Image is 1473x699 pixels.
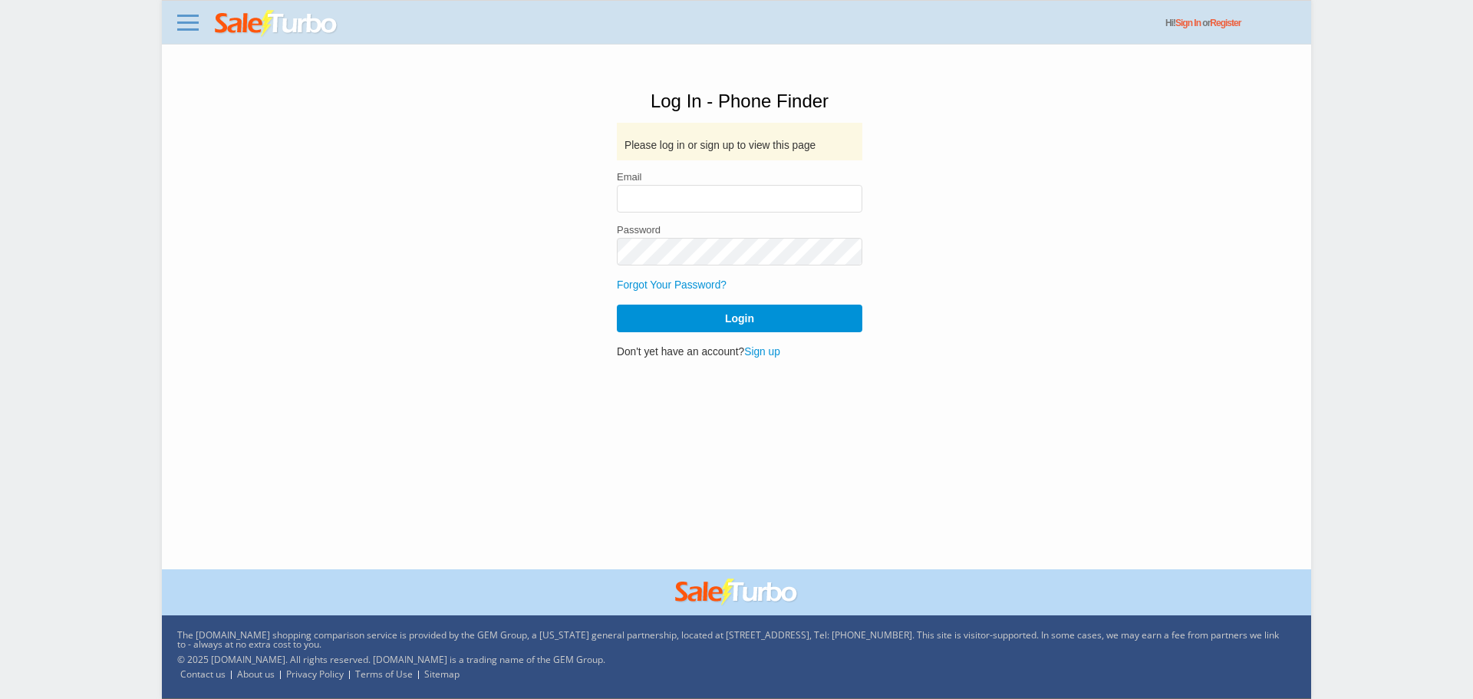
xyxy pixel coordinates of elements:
[617,305,862,332] button: Login
[215,10,338,38] img: saleturbo.com - Online Deals and Discount Coupons
[286,668,344,681] a: Privacy Policy
[675,579,799,606] img: saleturbo.com
[617,172,862,182] label: Email
[424,668,460,681] a: Sitemap
[617,225,862,235] label: Password
[1202,18,1241,28] span: or
[237,668,275,681] a: About us
[355,668,413,681] a: Terms of Use
[162,615,1311,679] div: The [DOMAIN_NAME] shopping comparison service is provided by the GEM Group, a [US_STATE] general ...
[617,92,862,110] h1: Log In - Phone Finder
[617,279,727,291] a: Forgot Your Password?
[180,668,226,681] a: Contact us
[1175,18,1201,28] a: Sign In
[177,655,1288,664] p: © 2025 [DOMAIN_NAME]. All rights reserved. [DOMAIN_NAME] is a trading name of the GEM Group.
[617,345,862,359] p: Don't yet have an account?
[1165,18,1175,28] span: Hi!
[1210,18,1241,28] a: Register
[624,138,855,153] p: Please log in or sign up to view this page
[744,346,780,358] a: Sign up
